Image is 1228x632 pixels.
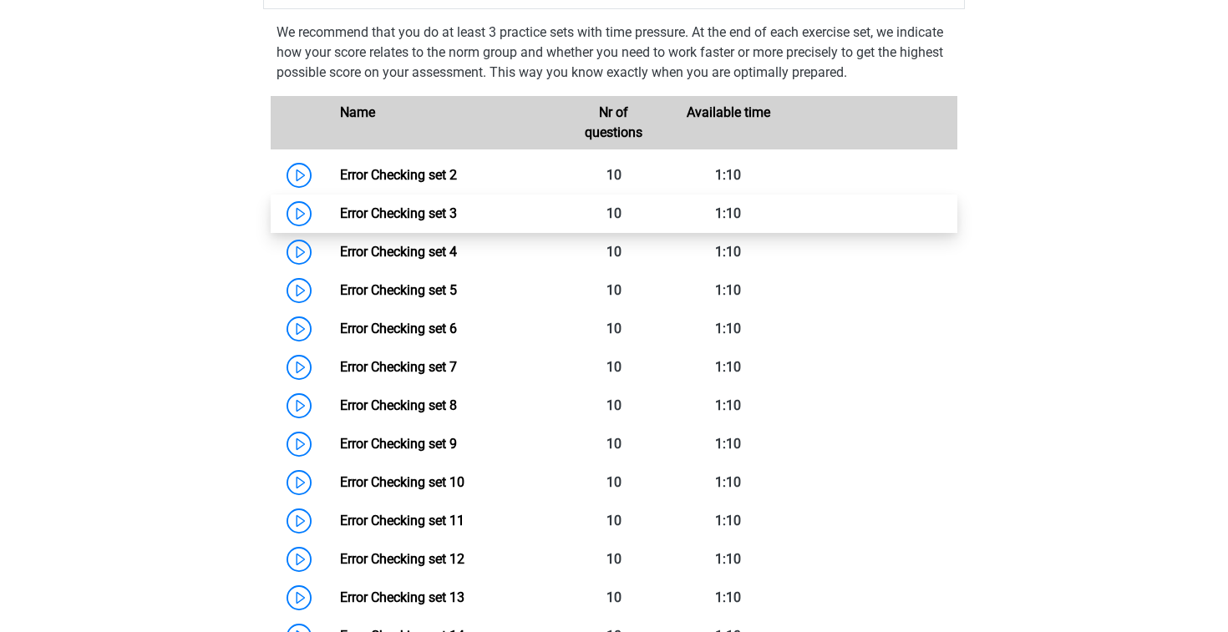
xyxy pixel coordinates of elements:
div: Nr of questions [556,103,671,143]
a: Error Checking set 11 [340,513,464,528]
a: Error Checking set 3 [340,205,457,221]
a: Error Checking set 13 [340,589,464,605]
a: Error Checking set 2 [340,167,457,183]
a: Error Checking set 9 [340,436,457,452]
div: Name [327,103,556,143]
a: Error Checking set 7 [340,359,457,375]
a: Error Checking set 10 [340,474,464,490]
a: Error Checking set 6 [340,321,457,336]
a: Error Checking set 5 [340,282,457,298]
a: Error Checking set 8 [340,397,457,413]
a: Error Checking set 12 [340,551,464,567]
p: We recommend that you do at least 3 practice sets with time pressure. At the end of each exercise... [277,23,951,83]
a: Error Checking set 4 [340,244,457,260]
div: Available time [671,103,785,143]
